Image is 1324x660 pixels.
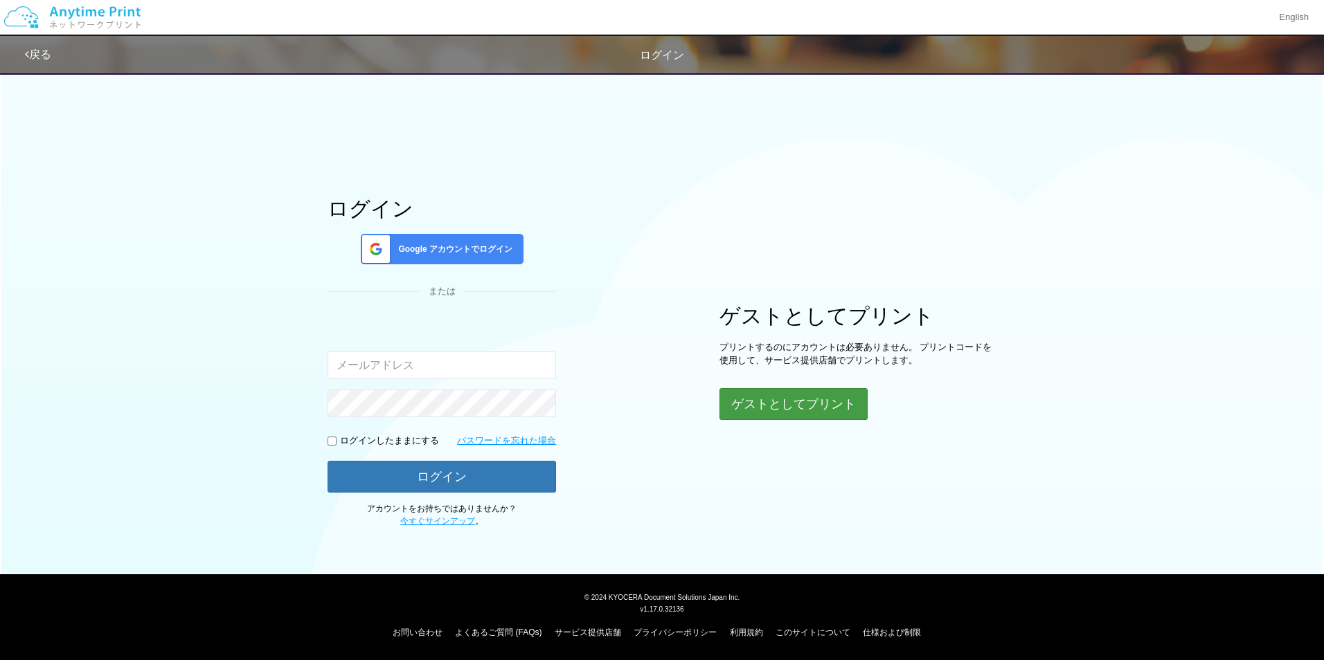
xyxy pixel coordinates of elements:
a: パスワードを忘れた場合 [457,434,556,448]
input: メールアドレス [328,351,556,379]
a: 利用規約 [730,627,763,637]
span: v1.17.0.32136 [640,605,683,613]
p: アカウントをお持ちではありませんか？ [328,503,556,526]
button: ゲストとしてプリント [719,388,868,420]
h1: ゲストとしてプリント [719,304,996,327]
a: 仕様および制限 [863,627,921,637]
h1: ログイン [328,197,556,220]
a: お問い合わせ [393,627,442,637]
a: このサイトについて [776,627,850,637]
span: 。 [400,516,483,526]
span: Google アカウントでログイン [393,244,512,255]
a: 戻る [25,48,51,60]
a: よくあるご質問 (FAQs) [455,627,542,637]
a: 今すぐサインアップ [400,516,475,526]
p: プリントするのにアカウントは必要ありません。 プリントコードを使用して、サービス提供店舗でプリントします。 [719,341,996,367]
span: © 2024 KYOCERA Document Solutions Japan Inc. [584,592,740,601]
button: ログイン [328,461,556,493]
p: ログインしたままにする [340,434,439,448]
a: プライバシーポリシー [634,627,717,637]
span: ログイン [640,49,684,61]
div: または [328,285,556,298]
a: サービス提供店舗 [555,627,621,637]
